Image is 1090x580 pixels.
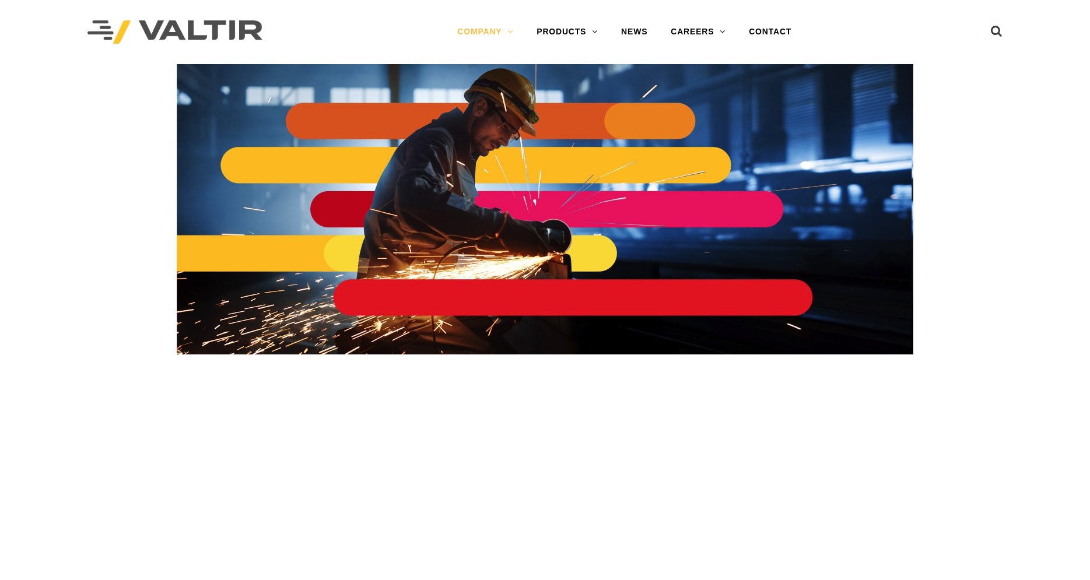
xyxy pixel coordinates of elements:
[446,20,525,44] a: COMPANY
[659,20,737,44] a: CAREERS
[525,20,609,44] a: PRODUCTS
[737,20,803,44] a: CONTACT
[87,20,262,44] img: Valtir
[609,20,659,44] a: NEWS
